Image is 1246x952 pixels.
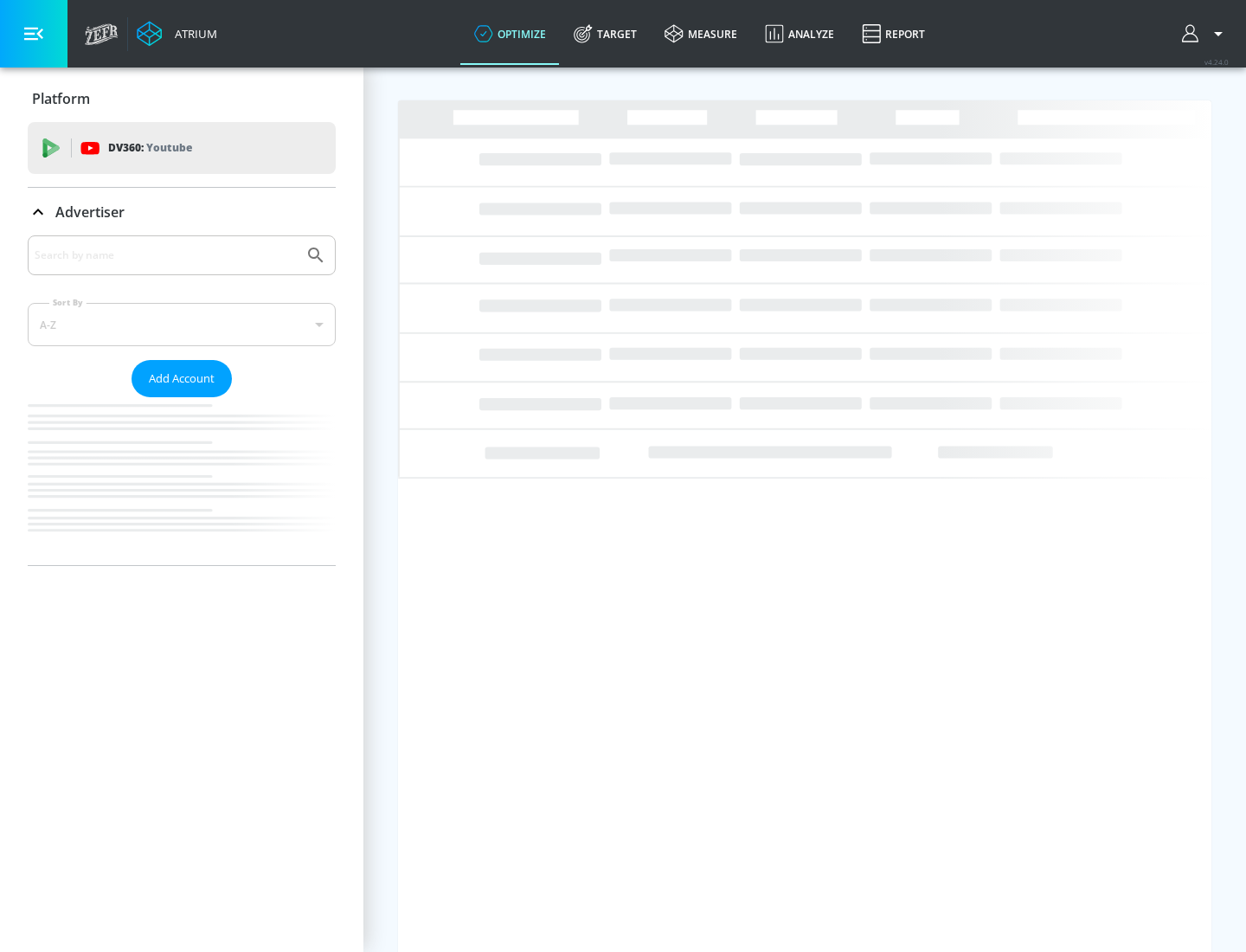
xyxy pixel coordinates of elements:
[149,369,215,389] span: Add Account
[108,138,192,158] p: DV360:
[32,89,90,108] p: Platform
[28,397,336,565] nav: list of Advertiser
[28,188,336,236] div: Advertiser
[49,297,87,308] label: Sort By
[146,138,192,157] p: Youtube
[28,235,336,565] div: Advertiser
[560,3,651,65] a: Target
[35,244,297,267] input: Search by name
[28,122,336,174] div: DV360: Youtube
[1204,57,1229,67] span: v 4.24.0
[132,360,232,397] button: Add Account
[137,21,217,47] a: Atrium
[28,74,336,123] div: Platform
[751,3,848,65] a: Analyze
[651,3,751,65] a: measure
[28,303,336,346] div: A-Z
[848,3,939,65] a: Report
[168,26,217,42] div: Atrium
[460,3,560,65] a: optimize
[55,203,125,222] p: Advertiser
